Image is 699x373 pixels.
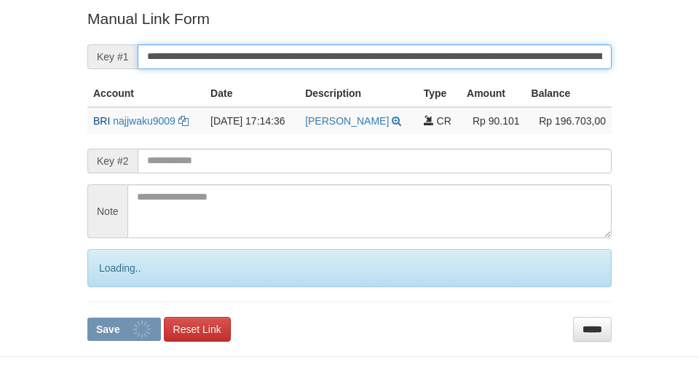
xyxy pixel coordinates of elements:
p: Manual Link Form [87,8,612,29]
th: Description [299,80,418,107]
span: Key #1 [87,44,138,69]
span: Key #2 [87,149,138,173]
span: Save [96,323,120,335]
td: [DATE] 17:14:36 [205,107,299,134]
th: Type [418,80,461,107]
span: Reset Link [173,323,221,335]
span: CR [437,115,451,127]
th: Account [87,80,205,107]
th: Amount [461,80,525,107]
th: Date [205,80,299,107]
span: BRI [93,115,110,127]
span: Note [87,184,127,238]
button: Save [87,318,161,341]
th: Balance [526,80,612,107]
a: [PERSON_NAME] [305,115,389,127]
a: Reset Link [164,317,231,342]
a: Copy najjwaku9009 to clipboard [178,115,189,127]
div: Loading.. [87,249,612,287]
td: Rp 196.703,00 [526,107,612,134]
a: najjwaku9009 [113,115,175,127]
td: Rp 90.101 [461,107,525,134]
